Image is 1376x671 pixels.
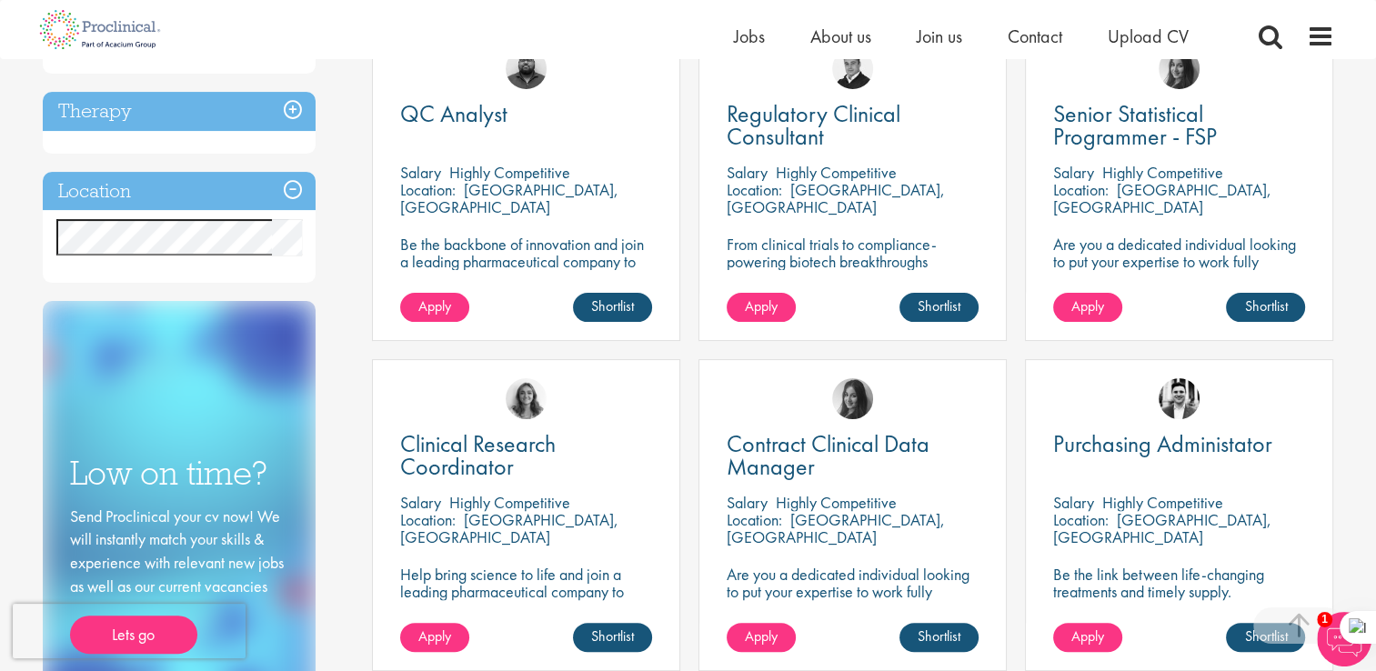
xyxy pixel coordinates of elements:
[727,179,782,200] span: Location:
[727,235,979,305] p: From clinical trials to compliance-powering biotech breakthroughs remotely, where precision meets...
[400,162,441,183] span: Salary
[727,98,900,152] span: Regulatory Clinical Consultant
[400,492,441,513] span: Salary
[810,25,871,48] a: About us
[400,293,469,322] a: Apply
[506,378,547,419] img: Jackie Cerchio
[727,433,979,478] a: Contract Clinical Data Manager
[917,25,962,48] a: Join us
[449,492,570,513] p: Highly Competitive
[832,378,873,419] img: Heidi Hennigan
[1053,428,1272,459] span: Purchasing Administator
[1102,492,1223,513] p: Highly Competitive
[506,48,547,89] img: Ashley Bennett
[400,235,652,305] p: Be the backbone of innovation and join a leading pharmaceutical company to help keep life-changin...
[727,509,945,547] p: [GEOGRAPHIC_DATA], [GEOGRAPHIC_DATA]
[418,296,451,315] span: Apply
[1053,492,1094,513] span: Salary
[776,162,897,183] p: Highly Competitive
[727,179,945,217] p: [GEOGRAPHIC_DATA], [GEOGRAPHIC_DATA]
[1071,626,1104,646] span: Apply
[400,179,456,200] span: Location:
[43,92,316,131] h3: Therapy
[1317,612,1371,666] img: Chatbot
[400,179,618,217] p: [GEOGRAPHIC_DATA], [GEOGRAPHIC_DATA]
[13,604,246,658] iframe: reCAPTCHA
[43,172,316,211] h3: Location
[727,103,979,148] a: Regulatory Clinical Consultant
[418,626,451,646] span: Apply
[1159,378,1200,419] img: Edward Little
[776,492,897,513] p: Highly Competitive
[400,103,652,125] a: QC Analyst
[1108,25,1189,48] a: Upload CV
[745,296,778,315] span: Apply
[1226,293,1305,322] a: Shortlist
[1053,566,1305,600] p: Be the link between life-changing treatments and timely supply.
[400,433,652,478] a: Clinical Research Coordinator
[1053,293,1122,322] a: Apply
[400,98,507,129] span: QC Analyst
[573,293,652,322] a: Shortlist
[1053,623,1122,652] a: Apply
[1053,103,1305,148] a: Senior Statistical Programmer - FSP
[400,509,456,530] span: Location:
[727,428,929,482] span: Contract Clinical Data Manager
[400,566,652,652] p: Help bring science to life and join a leading pharmaceutical company to play a key role in delive...
[734,25,765,48] a: Jobs
[727,509,782,530] span: Location:
[1317,612,1332,627] span: 1
[70,456,288,491] h3: Low on time?
[727,293,796,322] a: Apply
[727,492,768,513] span: Salary
[1053,98,1217,152] span: Senior Statistical Programmer - FSP
[745,626,778,646] span: Apply
[1053,162,1094,183] span: Salary
[727,162,768,183] span: Salary
[727,566,979,617] p: Are you a dedicated individual looking to put your expertise to work fully flexibly in a remote p...
[727,623,796,652] a: Apply
[1053,235,1305,287] p: Are you a dedicated individual looking to put your expertise to work fully flexibly in a remote p...
[1053,179,1109,200] span: Location:
[400,623,469,652] a: Apply
[1008,25,1062,48] a: Contact
[899,623,979,652] a: Shortlist
[1053,433,1305,456] a: Purchasing Administator
[1053,509,1109,530] span: Location:
[400,509,618,547] p: [GEOGRAPHIC_DATA], [GEOGRAPHIC_DATA]
[899,293,979,322] a: Shortlist
[1071,296,1104,315] span: Apply
[1053,179,1271,217] p: [GEOGRAPHIC_DATA], [GEOGRAPHIC_DATA]
[1159,48,1200,89] img: Heidi Hennigan
[70,505,288,655] div: Send Proclinical your cv now! We will instantly match your skills & experience with relevant new ...
[1053,509,1271,547] p: [GEOGRAPHIC_DATA], [GEOGRAPHIC_DATA]
[449,162,570,183] p: Highly Competitive
[1102,162,1223,183] p: Highly Competitive
[573,623,652,652] a: Shortlist
[400,428,556,482] span: Clinical Research Coordinator
[832,48,873,89] img: Peter Duvall
[1226,623,1305,652] a: Shortlist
